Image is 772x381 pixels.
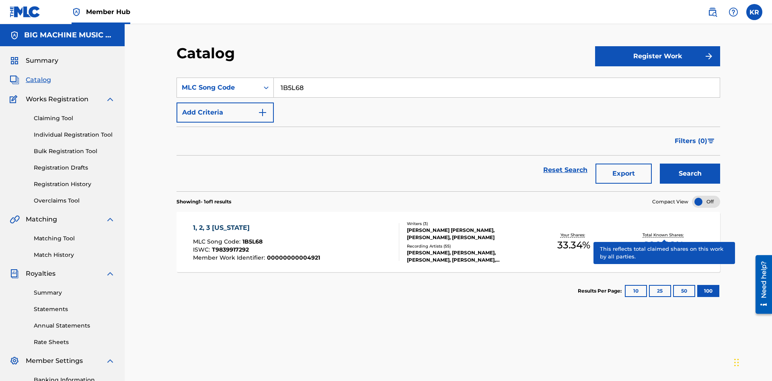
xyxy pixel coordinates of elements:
span: ISWC : [193,246,212,253]
a: Individual Registration Tool [34,131,115,139]
a: Statements [34,305,115,313]
p: Your Shares: [561,232,587,238]
a: Summary [34,289,115,297]
span: 00000000004921 [267,254,320,261]
div: [PERSON_NAME], [PERSON_NAME], [PERSON_NAME], [PERSON_NAME], [PERSON_NAME], [PERSON_NAME], [PERSON... [407,249,528,264]
div: Writers ( 3 ) [407,221,528,227]
button: 25 [649,285,671,297]
div: Drag [734,350,739,375]
div: 1, 2, 3 [US_STATE] [193,223,320,233]
div: User Menu [746,4,762,20]
button: Search [660,164,720,184]
iframe: Resource Center [749,252,772,318]
button: 100 [697,285,719,297]
img: Accounts [10,31,19,40]
img: expand [105,269,115,279]
span: Catalog [26,75,51,85]
button: 10 [625,285,647,297]
span: Summary [26,56,58,66]
img: Royalties [10,269,19,279]
a: CatalogCatalog [10,75,51,85]
span: Member Hub [86,7,130,16]
a: Reset Search [539,161,591,179]
iframe: Chat Widget [732,342,772,381]
span: Works Registration [26,94,88,104]
img: expand [105,215,115,224]
a: 1, 2, 3 [US_STATE]MLC Song Code:1B5L68ISWC:T9839917292Member Work Identifier:00000000004921Writer... [177,212,720,272]
img: help [729,7,738,17]
span: Matching [26,215,57,224]
a: Public Search [704,4,721,20]
button: 50 [673,285,695,297]
div: Help [725,4,741,20]
a: Registration History [34,180,115,188]
h5: BIG MACHINE MUSIC LLC [24,31,115,40]
span: 1B5L68 [242,238,263,245]
a: Bulk Registration Tool [34,147,115,156]
img: Matching [10,215,20,224]
a: Registration Drafts [34,164,115,172]
button: Add Criteria [177,102,274,123]
img: f7272a7cc735f4ea7f67.svg [704,51,714,61]
img: Works Registration [10,94,20,104]
a: Match History [34,251,115,259]
span: T9839917292 [212,246,249,253]
a: SummarySummary [10,56,58,66]
img: Member Settings [10,356,19,366]
span: 33.34 % [557,238,590,252]
span: MLC Song Code : [193,238,242,245]
img: filter [708,139,715,143]
img: Top Rightsholder [72,7,81,17]
img: MLC Logo [10,6,41,18]
a: Matching Tool [34,234,115,243]
a: Overclaims Tool [34,197,115,205]
div: Recording Artists ( 55 ) [407,243,528,249]
p: Results Per Page: [578,287,624,295]
span: Compact View [652,198,688,205]
img: Summary [10,56,19,66]
img: expand [105,356,115,366]
a: Claiming Tool [34,114,115,123]
div: MLC Song Code [182,83,254,92]
span: Member Work Identifier : [193,254,267,261]
h2: Catalog [177,44,239,62]
div: [PERSON_NAME] [PERSON_NAME], [PERSON_NAME], [PERSON_NAME] [407,227,528,241]
span: 100.02 % [645,238,684,252]
button: Export [595,164,652,184]
span: Member Settings [26,356,83,366]
img: search [708,7,717,17]
span: Royalties [26,269,55,279]
p: Total Known Shares: [643,232,686,238]
form: Search Form [177,78,720,191]
span: Filters ( 0 ) [675,136,707,146]
button: Filters (0) [670,131,720,151]
button: Register Work [595,46,720,66]
img: expand [105,94,115,104]
img: 9d2ae6d4665cec9f34b9.svg [258,108,267,117]
img: Catalog [10,75,19,85]
a: Rate Sheets [34,338,115,346]
a: Annual Statements [34,322,115,330]
p: Showing 1 - 1 of 1 results [177,198,231,205]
